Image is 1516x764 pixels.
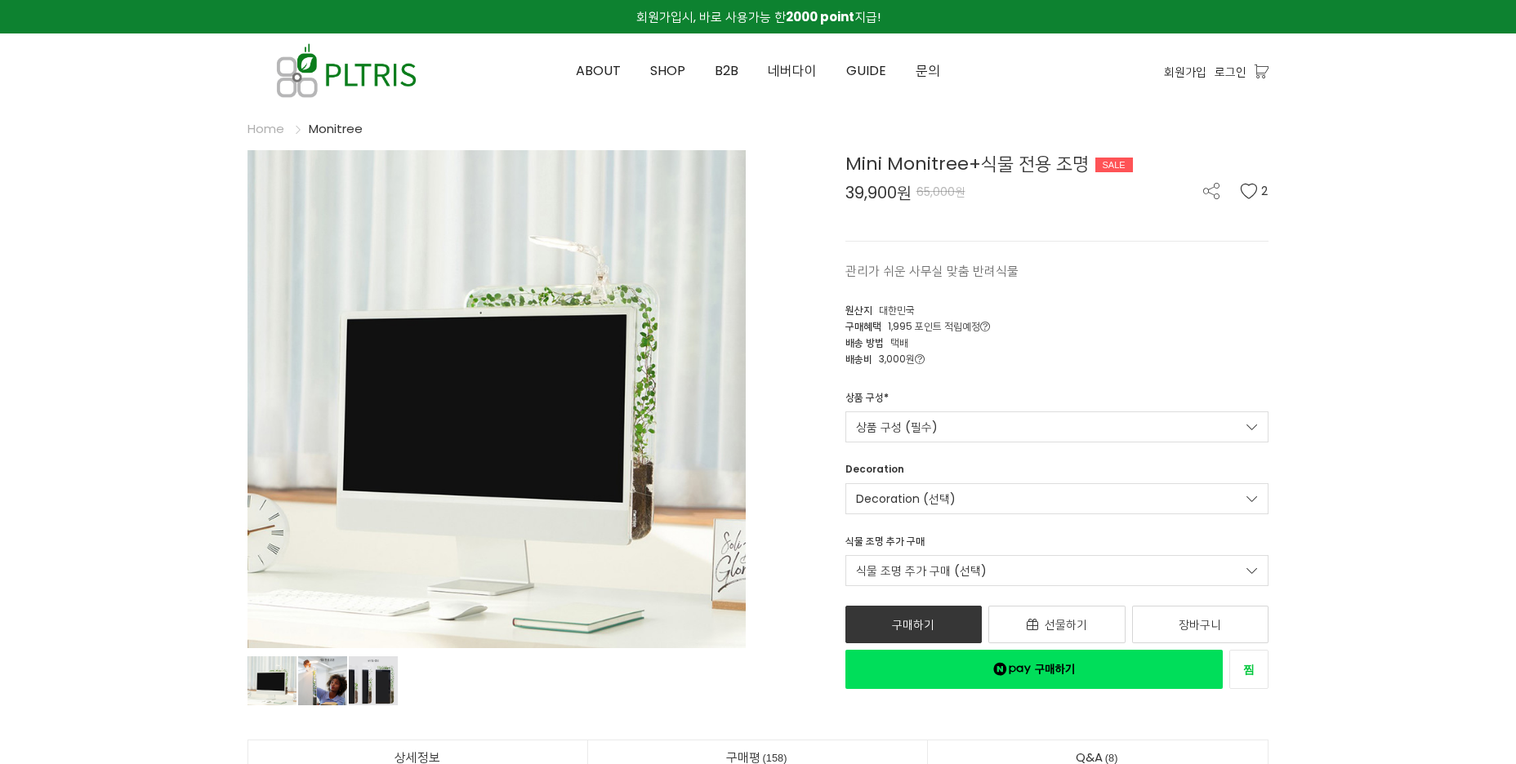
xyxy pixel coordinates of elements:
[247,120,284,137] a: Home
[715,61,738,80] span: B2B
[1215,63,1246,81] a: 로그인
[636,8,881,25] span: 회원가입시, 바로 사용가능 한 지급!
[561,34,635,108] a: ABOUT
[845,184,912,201] span: 39,900원
[845,335,884,349] span: 배송 방법
[879,303,915,317] span: 대한민국
[879,352,925,366] span: 3,000원
[635,34,700,108] a: SHOP
[1164,63,1206,81] a: 회원가입
[832,34,901,108] a: GUIDE
[916,184,965,200] span: 65,000원
[1132,606,1269,643] a: 장바구니
[916,61,940,80] span: 문의
[1240,183,1269,199] button: 2
[576,61,621,80] span: ABOUT
[1095,158,1133,172] div: SALE
[845,390,889,411] div: 상품 구성
[845,303,872,317] span: 원산지
[890,335,908,349] span: 택배
[845,650,1224,689] a: 새창
[1229,650,1269,689] a: 새창
[845,319,881,333] span: 구매혜택
[309,120,363,137] a: Monitree
[845,606,983,643] a: 구매하기
[700,34,753,108] a: B2B
[650,61,685,80] span: SHOP
[1261,183,1269,199] span: 2
[845,462,904,483] div: Decoration
[845,483,1269,514] a: Decoration (선택)
[845,352,872,366] span: 배송비
[845,150,1269,177] div: Mini Monitree+식물 전용 조명
[846,61,886,80] span: GUIDE
[845,261,1269,281] p: 관리가 쉬운 사무실 맞춤 반려식물
[845,534,925,555] div: 식물 조명 추가 구매
[988,606,1126,643] a: 선물하기
[901,34,955,108] a: 문의
[786,8,854,25] strong: 2000 point
[1045,616,1087,633] span: 선물하기
[888,319,990,333] span: 1,995 포인트 적립예정
[845,555,1269,586] a: 식물 조명 추가 구매 (선택)
[768,61,817,80] span: 네버다이
[845,411,1269,442] a: 상품 구성 (필수)
[753,34,832,108] a: 네버다이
